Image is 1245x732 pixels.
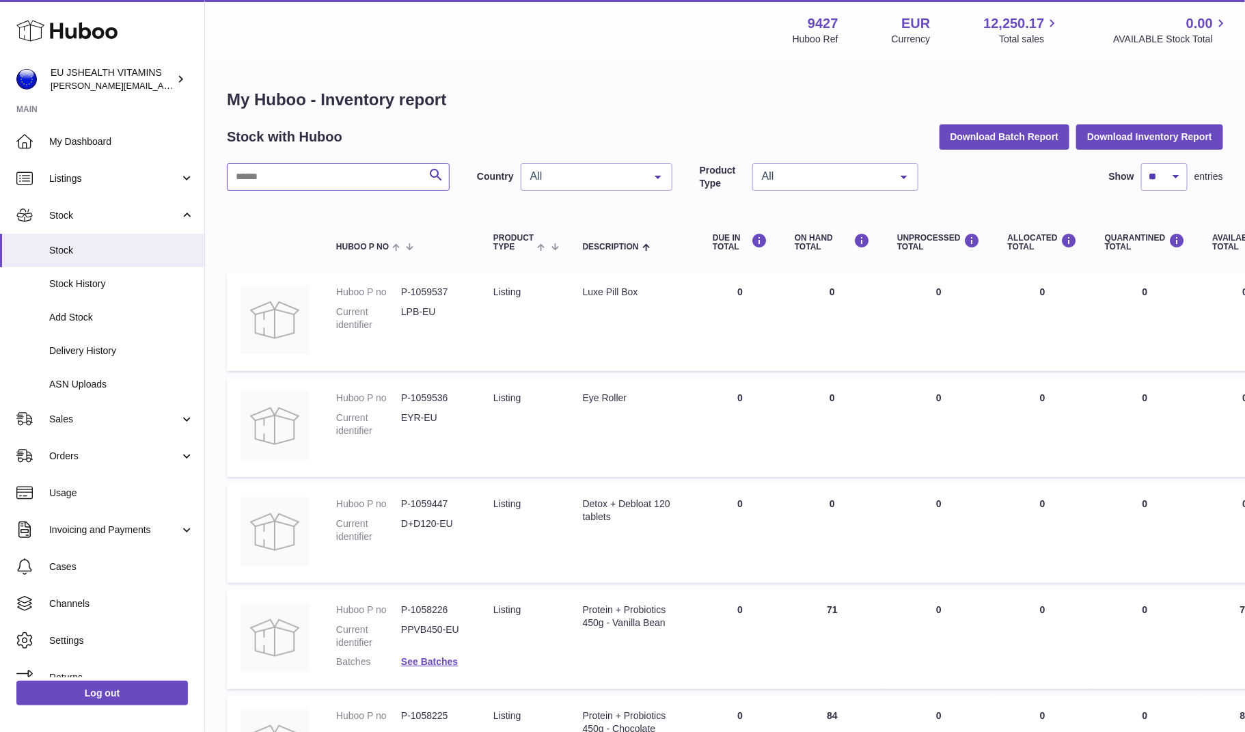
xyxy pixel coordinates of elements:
span: Usage [49,487,194,500]
span: listing [493,604,521,615]
td: 0 [994,272,1091,371]
td: 0 [994,378,1091,477]
span: listing [493,286,521,297]
span: Delivery History [49,344,194,357]
dd: P-1059537 [401,286,466,299]
td: 0 [884,272,994,371]
span: entries [1194,170,1223,183]
span: Stock [49,209,180,222]
td: 71 [781,590,884,690]
span: Stock History [49,277,194,290]
div: Protein + Probiotics 450g - Vanilla Bean [583,604,685,629]
span: 0.00 [1186,14,1213,33]
td: 0 [884,590,994,690]
span: 0 [1143,498,1148,509]
dd: EYR-EU [401,411,466,437]
span: Product Type [493,234,534,252]
img: product image [241,286,309,354]
dd: PPVB450-EU [401,623,466,649]
span: [PERSON_NAME][EMAIL_ADDRESS][DOMAIN_NAME] [51,80,274,91]
div: Detox + Debloat 120 tablets [583,498,685,524]
dt: Huboo P no [336,286,401,299]
img: product image [241,392,309,460]
dt: Current identifier [336,306,401,331]
span: AVAILABLE Stock Total [1113,33,1229,46]
td: 0 [994,484,1091,583]
div: UNPROCESSED Total [897,233,981,252]
img: product image [241,498,309,566]
span: Listings [49,172,180,185]
td: 0 [781,484,884,583]
span: Returns [49,671,194,684]
dt: Huboo P no [336,392,401,405]
a: 0.00 AVAILABLE Stock Total [1113,14,1229,46]
td: 0 [781,272,884,371]
dt: Huboo P no [336,604,401,616]
span: listing [493,710,521,721]
img: laura@jessicasepel.com [16,69,37,90]
dd: P-1059536 [401,392,466,405]
a: See Batches [401,656,458,667]
span: All [758,170,890,183]
span: Description [583,243,639,252]
td: 0 [884,484,994,583]
div: DUE IN TOTAL [713,233,767,252]
button: Download Batch Report [940,124,1070,149]
span: 0 [1143,710,1148,721]
div: ALLOCATED Total [1008,233,1078,252]
dd: D+D120-EU [401,517,466,543]
span: listing [493,392,521,403]
span: Invoicing and Payments [49,524,180,537]
span: Orders [49,450,180,463]
label: Country [477,170,514,183]
dt: Current identifier [336,623,401,649]
td: 0 [994,590,1091,690]
span: Add Stock [49,311,194,324]
span: Channels [49,597,194,610]
dt: Huboo P no [336,709,401,722]
span: Total sales [999,33,1060,46]
h2: Stock with Huboo [227,128,342,146]
span: 0 [1143,286,1148,297]
img: product image [241,604,309,672]
label: Product Type [700,164,745,190]
strong: EUR [901,14,930,33]
td: 0 [699,272,781,371]
span: All [527,170,644,183]
td: 0 [699,484,781,583]
strong: 9427 [808,14,838,33]
span: listing [493,498,521,509]
dd: P-1058225 [401,709,466,722]
span: Cases [49,560,194,573]
td: 0 [884,378,994,477]
span: ASN Uploads [49,378,194,391]
dt: Current identifier [336,517,401,543]
dd: P-1058226 [401,604,466,616]
td: 0 [699,378,781,477]
span: Huboo P no [336,243,389,252]
label: Show [1109,170,1134,183]
h1: My Huboo - Inventory report [227,89,1223,111]
div: Currency [892,33,931,46]
span: 12,250.17 [983,14,1044,33]
span: 0 [1143,604,1148,615]
a: 12,250.17 Total sales [983,14,1060,46]
dd: LPB-EU [401,306,466,331]
span: Sales [49,413,180,426]
dt: Batches [336,655,401,668]
span: 0 [1143,392,1148,403]
div: Huboo Ref [793,33,838,46]
div: ON HAND Total [795,233,870,252]
div: QUARANTINED Total [1105,233,1186,252]
span: Stock [49,244,194,257]
dt: Huboo P no [336,498,401,511]
div: EU JSHEALTH VITAMINS [51,66,174,92]
button: Download Inventory Report [1076,124,1223,149]
td: 0 [781,378,884,477]
span: My Dashboard [49,135,194,148]
dd: P-1059447 [401,498,466,511]
td: 0 [699,590,781,690]
div: Eye Roller [583,392,685,405]
dt: Current identifier [336,411,401,437]
div: Luxe Pill Box [583,286,685,299]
